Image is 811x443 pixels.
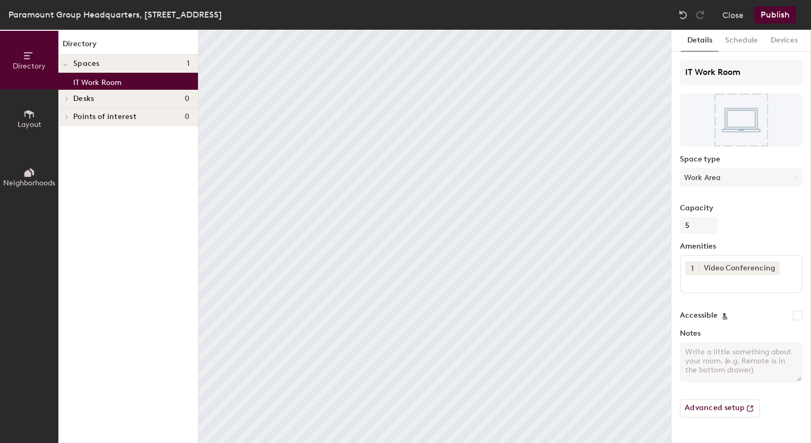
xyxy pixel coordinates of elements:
[8,8,222,21] div: Paramount Group Headquarters, [STREET_ADDRESS]
[199,30,671,443] canvas: Map
[691,263,694,274] span: 1
[185,113,189,121] span: 0
[680,204,803,212] label: Capacity
[13,62,46,71] span: Directory
[73,59,100,68] span: Spaces
[685,261,699,275] button: 1
[73,95,94,103] span: Desks
[719,30,764,52] button: Schedule
[680,155,803,164] label: Space type
[73,113,136,121] span: Points of interest
[722,6,744,23] button: Close
[187,59,189,68] span: 1
[699,261,780,275] div: Video Conferencing
[680,242,803,251] label: Amenities
[58,38,198,55] h1: Directory
[680,311,718,320] label: Accessible
[678,10,688,20] img: Undo
[680,399,760,418] button: Advanced setup
[764,30,804,52] button: Devices
[680,168,803,187] button: Work Area
[681,30,719,52] button: Details
[680,93,803,147] img: The space named IT Work Room
[3,178,55,188] span: Neighborhoods
[754,6,796,23] button: Publish
[695,10,705,20] img: Redo
[73,75,122,87] p: IT Work Room
[185,95,189,103] span: 0
[18,120,41,129] span: Layout
[680,329,803,338] label: Notes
